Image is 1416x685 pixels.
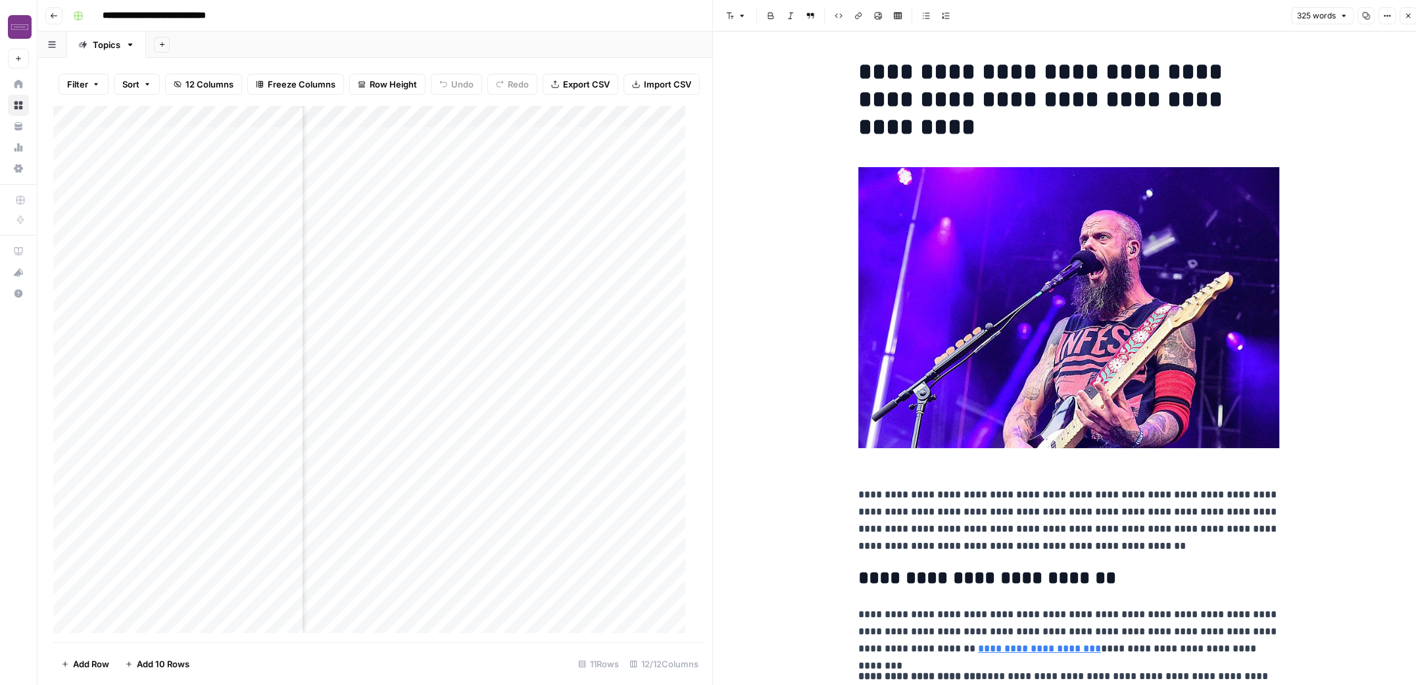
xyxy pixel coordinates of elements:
[93,38,120,51] div: Topics
[8,158,29,179] a: Settings
[624,653,704,674] div: 12/12 Columns
[53,653,117,674] button: Add Row
[1291,7,1354,24] button: 325 words
[8,137,29,158] a: Usage
[8,11,29,43] button: Workspace: Futuri Media
[8,116,29,137] a: Your Data
[563,78,610,91] span: Export CSV
[8,283,29,304] button: Help + Support
[9,263,28,282] div: What's new?
[165,74,242,95] button: 12 Columns
[370,78,417,91] span: Row Height
[8,262,29,283] button: What's new?
[431,74,482,95] button: Undo
[8,241,29,262] a: AirOps Academy
[73,657,109,671] span: Add Row
[268,78,335,91] span: Freeze Columns
[185,78,233,91] span: 12 Columns
[137,657,189,671] span: Add 10 Rows
[349,74,426,95] button: Row Height
[8,15,32,39] img: Futuri Media Logo
[114,74,160,95] button: Sort
[59,74,109,95] button: Filter
[644,78,691,91] span: Import CSV
[67,32,146,58] a: Topics
[122,78,139,91] span: Sort
[487,74,537,95] button: Redo
[117,653,197,674] button: Add 10 Rows
[451,78,474,91] span: Undo
[8,74,29,95] a: Home
[8,95,29,116] a: Browse
[623,74,700,95] button: Import CSV
[247,74,344,95] button: Freeze Columns
[67,78,88,91] span: Filter
[1297,10,1336,22] span: 325 words
[543,74,618,95] button: Export CSV
[508,78,529,91] span: Redo
[573,653,624,674] div: 11 Rows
